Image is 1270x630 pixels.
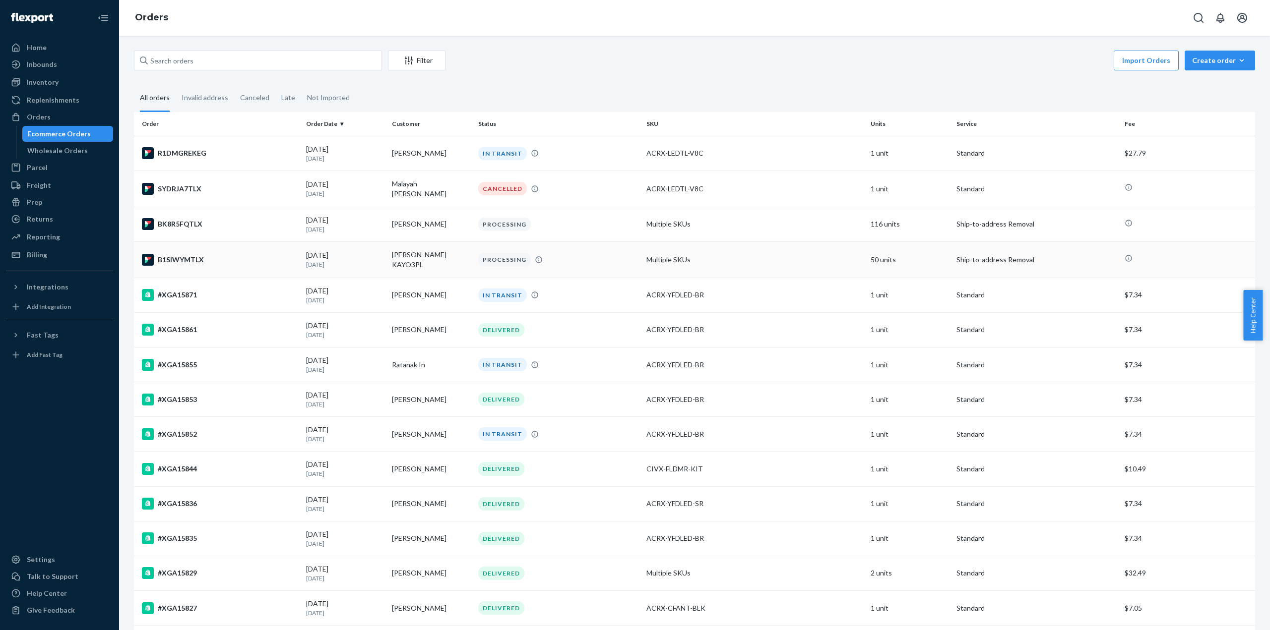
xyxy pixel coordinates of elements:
td: [PERSON_NAME] [388,278,474,312]
td: Multiple SKUs [642,556,867,590]
div: #XGA15861 [142,324,298,336]
ol: breadcrumbs [127,3,176,32]
div: Not Imported [307,85,350,111]
p: Standard [956,429,1117,439]
div: Returns [27,214,53,224]
a: Inventory [6,74,113,90]
td: $7.34 [1121,486,1255,521]
p: Standard [956,603,1117,613]
p: [DATE] [306,260,384,269]
div: #XGA15844 [142,463,298,475]
td: 1 unit [867,347,952,382]
p: [DATE] [306,574,384,582]
td: $7.05 [1121,591,1255,626]
a: Reporting [6,229,113,245]
a: Help Center [6,585,113,601]
div: Orders [27,112,51,122]
p: [DATE] [306,365,384,374]
div: Reporting [27,232,60,242]
input: Search orders [134,51,382,70]
p: [DATE] [306,189,384,198]
td: 1 unit [867,591,952,626]
td: [PERSON_NAME] [388,136,474,171]
div: DELIVERED [478,393,524,406]
td: 1 unit [867,417,952,452]
div: Integrations [27,282,68,292]
div: DELIVERED [478,323,524,337]
button: Close Navigation [93,8,113,28]
td: Multiple SKUs [642,207,867,241]
a: Replenishments [6,92,113,108]
div: Ecommerce Orders [27,129,91,139]
td: $7.34 [1121,521,1255,556]
div: #XGA15829 [142,567,298,579]
td: 2 units [867,556,952,590]
td: [PERSON_NAME] [388,417,474,452]
div: ACRX-YFDLED-BR [646,325,863,335]
td: 116 units [867,207,952,241]
div: #XGA15827 [142,602,298,614]
div: SYDRJA7TLX [142,183,298,195]
div: PROCESSING [478,253,531,266]
p: [DATE] [306,539,384,548]
div: DELIVERED [478,462,524,475]
a: Settings [6,552,113,568]
div: #XGA15871 [142,289,298,301]
a: Parcel [6,160,113,175]
td: [PERSON_NAME] KAYO3PL [388,241,474,278]
a: Ecommerce Orders [22,126,114,142]
td: $27.79 [1121,136,1255,171]
div: #XGA15836 [142,498,298,510]
div: CANCELLED [478,182,527,195]
div: Inbounds [27,59,57,69]
div: IN TRANSIT [478,288,527,302]
div: Parcel [27,163,48,172]
th: Order [134,112,302,136]
p: [DATE] [306,435,384,443]
div: Create order [1192,56,1248,65]
div: [DATE] [306,286,384,304]
div: ACRX-CFANT-BLK [646,603,863,613]
div: DELIVERED [478,567,524,580]
a: Billing [6,247,113,263]
td: 1 unit [867,486,952,521]
td: [PERSON_NAME] [388,521,474,556]
p: Standard [956,184,1117,194]
div: #XGA15852 [142,428,298,440]
td: 1 unit [867,452,952,486]
div: R1DMGREKEG [142,147,298,159]
p: Standard [956,148,1117,158]
p: [DATE] [306,225,384,233]
div: Invalid address [182,85,228,111]
p: Standard [956,464,1117,474]
div: Home [27,43,47,53]
div: [DATE] [306,459,384,478]
p: [DATE] [306,505,384,513]
td: Multiple SKUs [642,241,867,278]
div: Filter [388,56,445,65]
td: $7.34 [1121,312,1255,347]
div: [DATE] [306,599,384,617]
p: [DATE] [306,296,384,304]
th: Status [474,112,642,136]
div: [DATE] [306,425,384,443]
td: Ratanak In [388,347,474,382]
a: Orders [6,109,113,125]
div: Settings [27,555,55,565]
button: Open Search Box [1189,8,1208,28]
td: Malayah [PERSON_NAME] [388,171,474,207]
td: $10.49 [1121,452,1255,486]
a: Add Integration [6,299,113,315]
div: [DATE] [306,321,384,339]
div: CIVX-FLDMR-KIT [646,464,863,474]
td: [PERSON_NAME] [388,452,474,486]
td: $7.34 [1121,417,1255,452]
div: ACRX-YFDLED-BR [646,395,863,404]
div: [DATE] [306,529,384,548]
div: IN TRANSIT [478,358,527,371]
td: Ship-to-address Removal [952,207,1121,241]
button: Give Feedback [6,602,113,618]
th: Fee [1121,112,1255,136]
button: Help Center [1243,290,1263,341]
